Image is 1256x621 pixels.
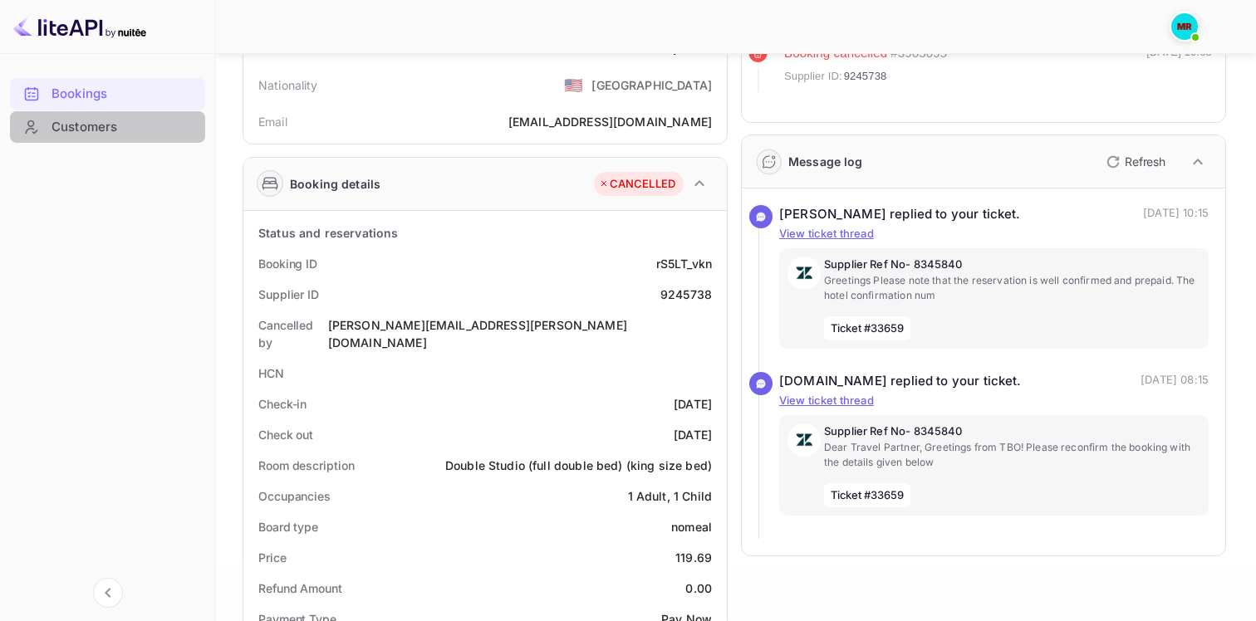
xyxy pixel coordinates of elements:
[1097,149,1172,175] button: Refresh
[13,13,146,40] img: LiteAPI logo
[258,316,328,351] div: Cancelled by
[674,426,712,443] div: [DATE]
[844,68,887,85] span: 9245738
[685,579,712,597] div: 0.00
[258,457,354,474] div: Room description
[598,176,675,193] div: CANCELLED
[328,316,712,351] div: [PERSON_NAME][EMAIL_ADDRESS][PERSON_NAME][DOMAIN_NAME]
[1171,13,1198,40] img: Moshood Rafiu
[445,457,712,474] div: Double Studio (full double bed) (king size bed)
[591,76,712,94] div: [GEOGRAPHIC_DATA]
[258,255,317,272] div: Booking ID
[824,257,1200,273] p: Supplier Ref No- 8345840
[10,78,205,109] a: Bookings
[824,273,1200,303] p: Greetings Please note that the reservation is well confirmed and prepaid. The hotel confirmation num
[258,487,331,505] div: Occupancies
[784,68,842,85] span: Supplier ID:
[628,487,712,505] div: 1 Adult, 1 Child
[824,483,910,508] span: Ticket #33659
[290,175,380,193] div: Booking details
[779,226,1209,242] p: View ticket thread
[1141,372,1209,391] p: [DATE] 08:15
[258,426,313,443] div: Check out
[258,364,284,382] div: HCN
[1125,153,1165,170] p: Refresh
[10,78,205,110] div: Bookings
[660,286,712,303] div: 9245738
[824,440,1200,470] p: Dear Travel Partner, Greetings from TBO! Please reconfirm the booking with the details given below
[10,111,205,142] a: Customers
[52,118,197,137] div: Customers
[824,316,910,341] span: Ticket #33659
[779,372,1022,391] div: [DOMAIN_NAME] replied to your ticket.
[675,549,712,566] div: 119.69
[508,113,712,130] div: [EMAIL_ADDRESS][DOMAIN_NAME]
[788,153,863,170] div: Message log
[258,286,319,303] div: Supplier ID
[779,393,1209,409] p: View ticket thread
[787,257,821,290] img: AwvSTEc2VUhQAAAAAElFTkSuQmCC
[10,111,205,144] div: Customers
[258,224,398,242] div: Status and reservations
[779,205,1021,224] div: [PERSON_NAME] replied to your ticket.
[656,255,712,272] div: rS5LT_vkn
[258,549,287,566] div: Price
[93,578,123,608] button: Collapse navigation
[671,518,712,535] div: nomeal
[1146,44,1212,92] div: [DATE] 10:08
[258,113,287,130] div: Email
[824,423,1200,440] p: Supplier Ref No- 8345840
[674,395,712,413] div: [DATE]
[564,70,583,100] span: United States
[1143,205,1209,224] p: [DATE] 10:15
[258,76,318,94] div: Nationality
[258,395,307,413] div: Check-in
[52,85,197,104] div: Bookings
[258,518,318,535] div: Board type
[258,579,342,597] div: Refund Amount
[787,423,821,457] img: AwvSTEc2VUhQAAAAAElFTkSuQmCC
